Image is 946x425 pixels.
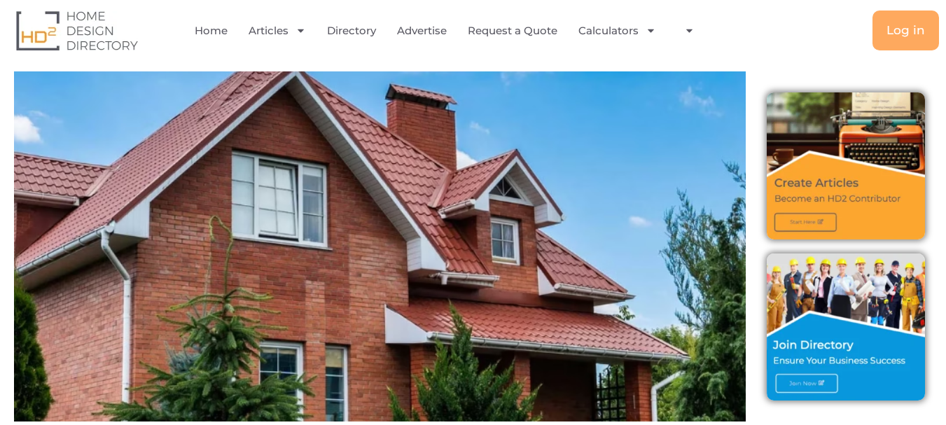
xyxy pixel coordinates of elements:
[249,15,306,47] a: Articles
[397,15,447,47] a: Advertise
[767,253,925,400] img: Join Directory
[468,15,557,47] a: Request a Quote
[327,15,376,47] a: Directory
[195,15,228,47] a: Home
[578,15,656,47] a: Calculators
[193,15,706,47] nav: Menu
[886,25,925,36] span: Log in
[767,92,925,239] img: Create Articles
[872,11,939,50] a: Log in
